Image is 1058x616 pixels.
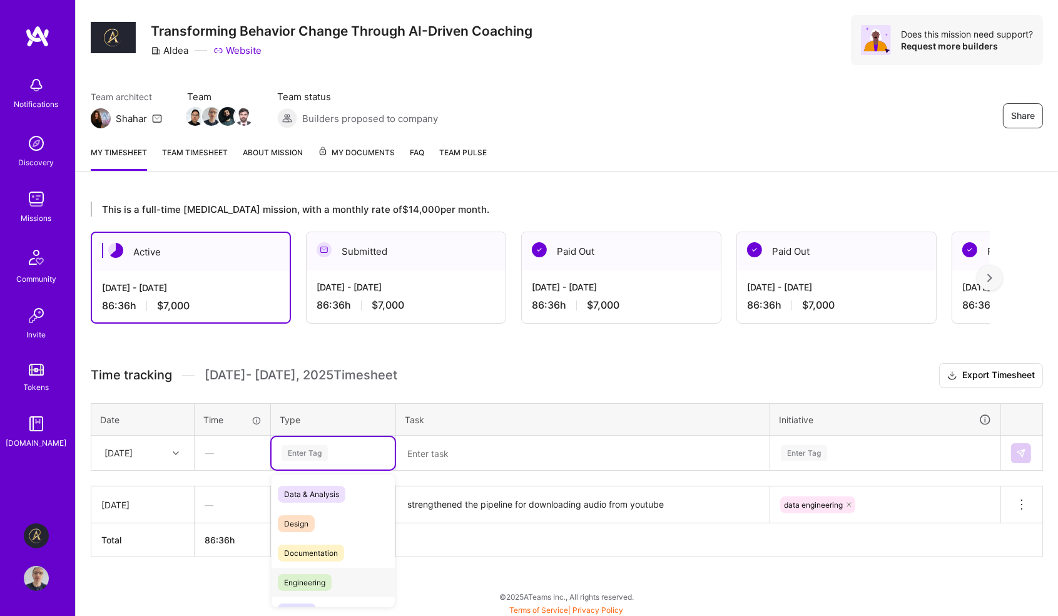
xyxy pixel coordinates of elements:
a: My timesheet [91,146,147,171]
span: $7,000 [587,299,619,312]
img: Company Logo [91,22,136,54]
div: Aldea [151,44,188,57]
a: Team Pulse [439,146,487,171]
span: | [510,605,624,615]
img: Builders proposed to company [277,108,297,128]
div: Paid Out [737,232,936,270]
a: Aldea: Transforming Behavior Change Through AI-Driven Coaching [21,523,52,548]
span: Team architect [91,90,162,103]
span: My Documents [318,146,395,160]
th: Type [271,403,396,436]
span: $7,000 [157,299,190,312]
div: 86:36 h [102,299,280,312]
a: Team timesheet [162,146,228,171]
div: [DATE] - [DATE] [747,280,926,294]
th: Total [91,523,195,557]
div: Notifications [14,98,59,111]
div: Paid Out [522,232,721,270]
div: [DATE] [104,446,133,459]
a: Privacy Policy [573,605,624,615]
div: Community [16,272,56,285]
div: [DATE] - [DATE] [532,280,711,294]
img: right [987,274,992,282]
span: Builders proposed to company [302,112,438,125]
div: Invite [27,328,46,341]
img: Team Member Avatar [218,107,237,126]
img: Submitted [317,242,332,257]
div: Enter Tag [282,443,328,463]
img: bell [24,73,49,98]
a: Website [213,44,262,57]
div: — [195,488,270,521]
span: [DATE] - [DATE] , 2025 Timesheet [205,367,397,383]
div: Shahar [116,112,147,125]
img: Aldea: Transforming Behavior Change Through AI-Driven Coaching [24,523,49,548]
span: $7,000 [802,299,835,312]
div: — [195,436,270,470]
div: Active [92,233,290,271]
div: Time [203,413,262,426]
th: $7,000 [271,523,396,557]
span: Engineering [278,574,332,591]
textarea: strengthened the pipeline for downloading audio from youtube [397,488,768,522]
div: Discovery [19,156,54,169]
div: © 2025 ATeams Inc., All rights reserved. [75,581,1058,612]
a: Team Member Avatar [236,106,252,127]
i: icon Mail [152,113,162,123]
div: [DATE] - [DATE] [102,281,280,294]
span: Team status [277,90,438,103]
div: Initiative [779,413,992,427]
a: Terms of Service [510,605,569,615]
div: [DATE] [101,498,184,511]
span: Time tracking [91,367,172,383]
a: User Avatar [21,566,52,591]
button: Export Timesheet [939,363,1043,388]
a: My Documents [318,146,395,171]
img: Team Member Avatar [202,107,221,126]
span: Design [278,515,315,532]
a: FAQ [410,146,424,171]
i: icon CompanyGray [151,46,161,56]
a: Team Member Avatar [203,106,220,127]
div: [DOMAIN_NAME] [6,436,67,449]
img: Active [108,243,123,258]
span: data engineering [784,500,843,510]
span: Data & Analysis [278,486,345,503]
div: [DATE] - [DATE] [317,280,496,294]
img: teamwork [24,187,49,212]
img: tokens [29,364,44,376]
span: Team Pulse [439,148,487,157]
a: Team Member Avatar [220,106,236,127]
img: logo [25,25,50,48]
th: Task [396,403,770,436]
i: icon Download [947,369,957,382]
span: Documentation [278,545,344,562]
img: Paid Out [962,242,977,257]
img: Avatar [861,25,891,55]
img: Team Member Avatar [235,107,253,126]
div: Enter Tag [781,443,827,463]
span: $7,000 [372,299,404,312]
div: Request more builders [901,40,1033,52]
span: Team [187,90,252,103]
div: 86:36 h [317,299,496,312]
div: This is a full-time [MEDICAL_DATA] mission, with a monthly rate of $14,000 per month. [91,202,990,217]
i: icon Chevron [173,450,179,456]
div: Does this mission need support? [901,28,1033,40]
img: Paid Out [747,242,762,257]
img: guide book [24,411,49,436]
a: About Mission [243,146,303,171]
img: discovery [24,131,49,156]
div: Submitted [307,232,506,270]
a: Team Member Avatar [187,106,203,127]
img: Paid Out [532,242,547,257]
img: Community [21,242,51,272]
th: 86:36h [195,523,271,557]
div: Missions [21,212,52,225]
h3: Transforming Behavior Change Through AI-Driven Coaching [151,23,532,39]
img: Invite [24,303,49,328]
img: Submit [1016,448,1026,458]
span: Share [1011,110,1035,122]
th: Date [91,403,195,436]
img: Team Member Avatar [186,107,205,126]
